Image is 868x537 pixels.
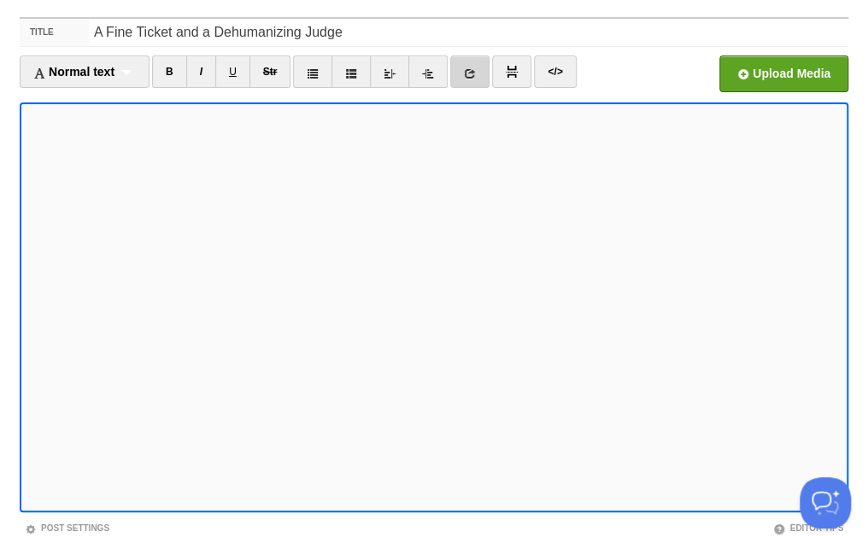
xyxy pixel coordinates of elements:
[186,55,216,88] a: I
[506,66,518,78] img: pagebreak-icon.png
[152,55,187,88] a: B
[263,66,278,78] del: Str
[800,477,851,528] iframe: Help Scout Beacon - Open
[20,19,89,46] label: Title
[215,55,250,88] a: U
[249,55,291,88] a: Str
[534,55,576,88] a: </>
[33,65,114,79] span: Normal text
[25,523,109,533] a: Post Settings
[773,523,843,533] a: Editor Tips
